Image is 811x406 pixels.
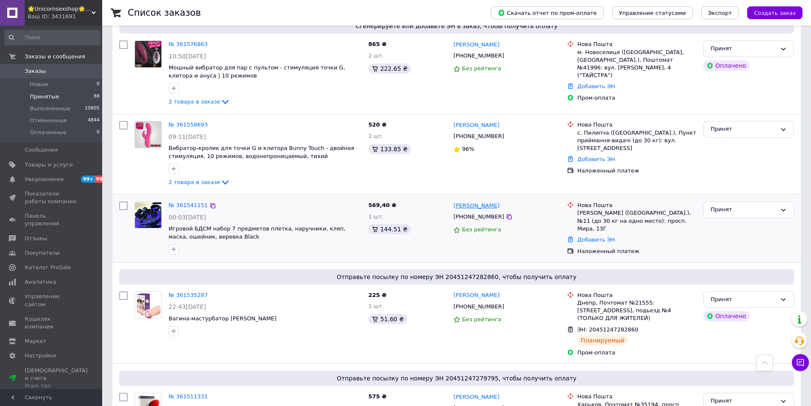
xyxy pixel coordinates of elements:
span: 1 шт. [368,213,384,220]
span: Создать заказ [754,10,796,16]
span: Уведомления [25,176,63,183]
span: Настройки [25,352,56,360]
span: Сообщения [25,146,58,154]
div: Нова Пошта [577,121,696,129]
span: 865 ₴ [368,41,387,47]
button: Скачать отчет по пром-оплате [491,6,604,19]
span: 2 товара в заказе [169,179,220,185]
a: Фото товару [135,121,162,148]
a: № 361558693 [169,121,208,128]
div: Prom топ [25,382,88,390]
div: Планируемый [577,335,628,346]
div: [PHONE_NUMBER] [452,301,506,312]
span: 🌟Unicornsexshop🌟получи🎁, пиши в заказе "хочу 🎁" [28,5,92,13]
span: Заказы [25,67,46,75]
span: Каталог ProSale [25,264,71,271]
span: 569,40 ₴ [368,202,396,208]
span: 575 ₴ [368,393,387,400]
span: 520 ₴ [368,121,387,128]
button: Экспорт [701,6,739,19]
span: Управление сайтом [25,293,79,308]
div: 144.51 ₴ [368,224,411,234]
a: Вибратор-кролик для точки G и клитора Bunny Touch - двойная стимуляция, 10 режимов, водонепроница... [169,145,354,159]
span: Отправьте посылку по номеру ЭН 20451247279795, чтобы получить оплату [123,374,791,383]
a: Создать заказ [739,9,802,16]
span: 1 шт. [368,303,384,309]
a: [PERSON_NAME] [453,202,499,210]
span: Скачать отчет по пром-оплате [498,9,597,17]
a: [PERSON_NAME] [453,121,499,130]
span: 22:43[DATE] [169,303,206,310]
a: Вагина-мастурбатор [PERSON_NAME] [169,315,277,322]
div: Принят [711,295,777,304]
a: Игровой БДСМ набор 7 предметов плетка, наручники, кляп, маска, ошейник, веревка Black [169,225,345,240]
span: 99+ [81,176,95,183]
div: 222.65 ₴ [368,63,411,74]
span: 4844 [88,117,100,124]
a: № 361535287 [169,292,208,298]
span: Управление статусами [619,10,686,16]
a: № 361511331 [169,393,208,400]
a: Фото товару [135,202,162,229]
span: 2 шт. [368,52,384,59]
span: 96% [462,146,474,152]
div: 51.60 ₴ [368,314,407,324]
img: Фото товару [136,292,160,318]
div: Принят [711,397,777,406]
span: 00:03[DATE] [169,214,206,221]
div: Нова Пошта [577,40,696,48]
div: Принят [711,125,777,134]
span: Панель управления [25,212,79,227]
div: Наложенный платеж [577,248,696,255]
div: Принят [711,44,777,53]
img: Фото товару [135,121,161,148]
span: Оплаченные [30,129,66,136]
div: Нова Пошта [577,291,696,299]
div: Принят [711,205,777,214]
a: [PERSON_NAME] [453,291,499,299]
span: 2 товара в заказе [169,98,220,105]
span: 09:11[DATE] [169,133,206,140]
a: 2 товара в заказе [169,98,230,105]
span: Принятые [30,93,59,101]
div: [PHONE_NUMBER] [452,131,506,142]
div: [PHONE_NUMBER] [452,50,506,61]
span: Товары и услуги [25,161,73,169]
span: 2 шт. [368,133,384,139]
span: 10:50[DATE] [169,53,206,60]
span: Новые [30,81,49,88]
a: Мощный вибратор для пар с пультом - стимуляция точки G, клитора и ануса | 10 режимов [169,64,345,79]
a: Фото товару [135,291,162,319]
button: Чат с покупателем [792,354,809,371]
a: Фото товару [135,40,162,68]
button: Создать заказ [747,6,802,19]
div: Нова Пошта [577,202,696,209]
span: Покупатели [25,249,60,257]
div: Пром-оплата [577,349,696,357]
h1: Список заказов [128,8,201,18]
img: Фото товару [135,202,161,228]
input: Поиск [4,30,100,45]
span: 0 [97,129,100,136]
span: Сгенерируйте или добавьте ЭН в заказ, чтобы получить оплату [123,22,791,30]
span: Без рейтинга [462,226,501,233]
div: Нова Пошта [577,393,696,400]
a: [PERSON_NAME] [453,41,499,49]
span: Без рейтинга [462,316,501,322]
span: Отмененные [30,117,67,124]
div: Пром-оплата [577,94,696,102]
a: [PERSON_NAME] [453,393,499,401]
div: Оплачено [703,311,749,321]
span: Показатели работы компании [25,190,79,205]
span: 0 [97,81,100,88]
span: Отправьте посылку по номеру ЭН 20451247282860, чтобы получить оплату [123,273,791,281]
div: м. Новоселиця ([GEOGRAPHIC_DATA], [GEOGRAPHIC_DATA].), Поштомат №41996: вул. [PERSON_NAME], 4 ("Т... [577,49,696,80]
div: [PHONE_NUMBER] [452,211,506,222]
span: Выполненные [30,105,71,112]
div: с. Пилипча ([GEOGRAPHIC_DATA].), Пункт приймання-видачі (до 30 кг): вул. [STREET_ADDRESS] [577,129,696,153]
span: Заказы и сообщения [25,53,85,60]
